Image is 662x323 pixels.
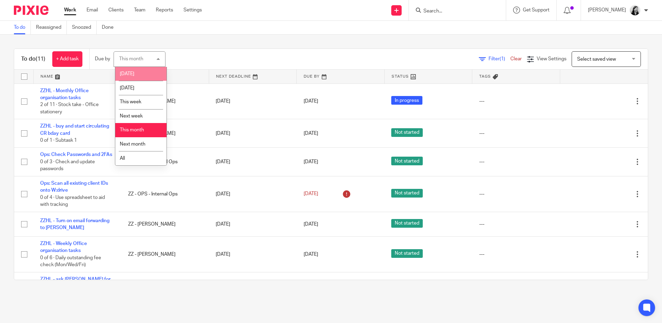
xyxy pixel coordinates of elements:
[121,212,209,236] td: ZZ - [PERSON_NAME]
[479,75,491,78] span: Tags
[391,96,422,105] span: In progress
[40,218,109,230] a: ZZHL - Turn on email forwarding to [PERSON_NAME]
[36,56,45,62] span: (11)
[209,176,297,212] td: [DATE]
[40,255,101,268] span: 0 of 6 · Daily outstanding fee check (Mon/Wed/Fri)
[156,7,173,14] a: Reports
[14,6,48,15] img: Pixie
[209,84,297,119] td: [DATE]
[510,56,522,61] a: Clear
[500,56,505,61] span: (1)
[40,159,95,172] span: 0 of 3 · Check and update passwords
[209,148,297,176] td: [DATE]
[304,192,318,197] span: [DATE]
[119,56,143,61] div: This month
[391,219,423,228] span: Not started
[87,7,98,14] a: Email
[184,7,202,14] a: Settings
[121,237,209,272] td: ZZ - [PERSON_NAME]
[40,277,110,289] a: ZZHL - ask [PERSON_NAME] for update on printer/scanner plan
[391,128,423,137] span: Not started
[40,241,87,253] a: ZZHL - Weekly Office organisation tasks
[479,191,553,198] div: ---
[577,57,616,62] span: Select saved view
[40,138,77,143] span: 0 of 1 · Subtask 1
[209,212,297,236] td: [DATE]
[64,7,76,14] a: Work
[40,102,99,114] span: 2 of 11 · Stock take - Office stationery
[108,7,124,14] a: Clients
[391,189,423,198] span: Not started
[120,114,143,119] span: Next week
[72,21,97,34] a: Snoozed
[134,7,145,14] a: Team
[40,195,105,207] span: 0 of 4 · Use spreadsheet to aid with tracking
[304,252,318,257] span: [DATE]
[479,158,553,165] div: ---
[120,156,125,161] span: All
[40,124,109,136] a: ZZHL - buy and start circulating CR bday card
[40,88,89,100] a: ZZHL - Monthly Office organisation tasks
[95,55,110,62] p: Due by
[52,51,82,67] a: + Add task
[391,157,423,165] span: Not started
[209,119,297,148] td: [DATE]
[588,7,626,14] p: [PERSON_NAME]
[120,142,145,147] span: Next month
[479,251,553,258] div: ---
[102,21,119,34] a: Done
[40,152,112,157] a: Ops: Check Passwords and 2FAs
[120,71,134,76] span: [DATE]
[423,8,485,15] input: Search
[479,130,553,137] div: ---
[304,222,318,227] span: [DATE]
[209,272,297,315] td: [DATE]
[36,21,67,34] a: Reassigned
[629,5,641,16] img: Helen_2025.jpg
[537,56,566,61] span: View Settings
[121,176,209,212] td: ZZ - OPS - Internal Ops
[120,99,141,104] span: This week
[121,272,209,315] td: ZZ - [PERSON_NAME]
[120,86,134,90] span: [DATE]
[479,98,553,105] div: ---
[209,237,297,272] td: [DATE]
[40,181,108,193] a: Ops: Scan all existing client IDs onto W:drive
[523,8,549,12] span: Get Support
[21,55,45,63] h1: To do
[14,21,31,34] a: To do
[304,131,318,136] span: [DATE]
[304,99,318,104] span: [DATE]
[489,56,510,61] span: Filter
[391,249,423,258] span: Not started
[479,221,553,228] div: ---
[304,159,318,164] span: [DATE]
[120,128,144,132] span: This month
